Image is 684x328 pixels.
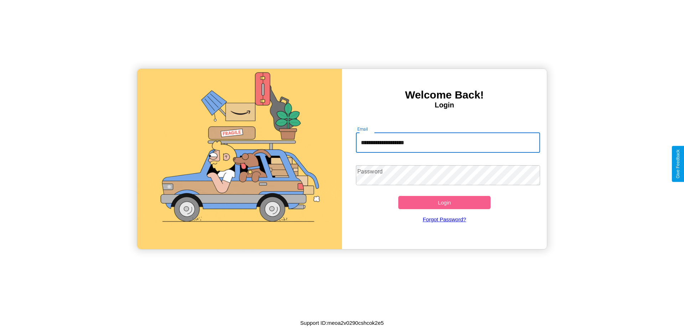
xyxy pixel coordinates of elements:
h3: Welcome Back! [342,89,547,101]
a: Forgot Password? [352,209,537,229]
h4: Login [342,101,547,109]
img: gif [137,69,342,249]
div: Give Feedback [675,150,680,178]
label: Email [357,126,368,132]
button: Login [398,196,491,209]
p: Support ID: meoa2v0290cshcok2e5 [300,318,384,328]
